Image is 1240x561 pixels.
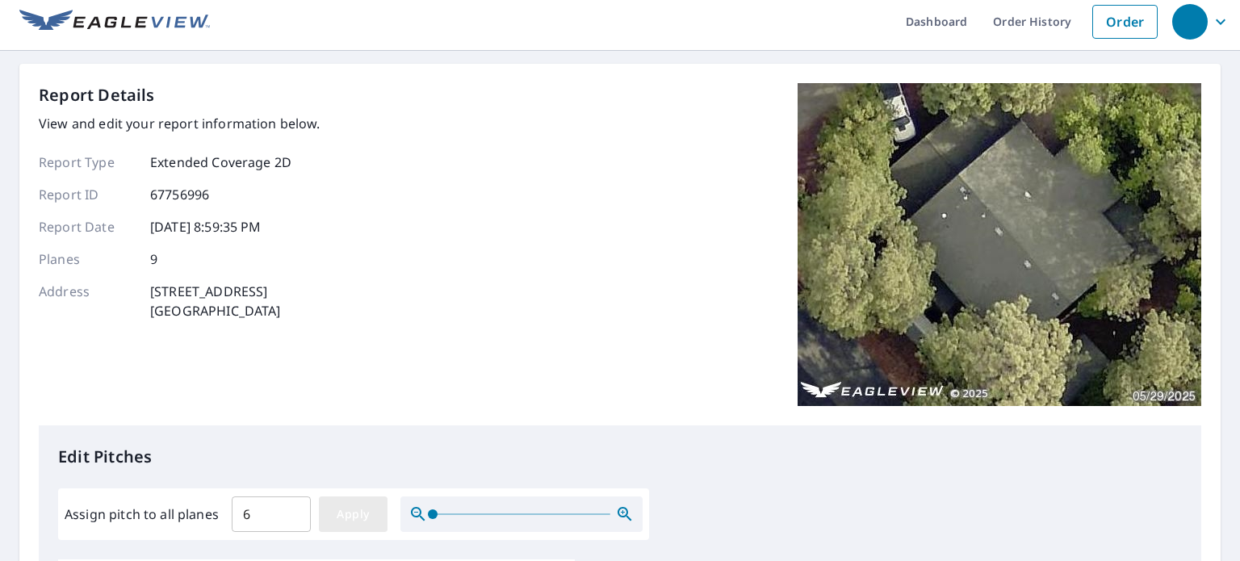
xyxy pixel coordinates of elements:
input: 00.0 [232,492,311,537]
p: Extended Coverage 2D [150,153,291,172]
label: Assign pitch to all planes [65,504,219,524]
img: Top image [798,83,1201,406]
p: Report Details [39,83,155,107]
p: [STREET_ADDRESS] [GEOGRAPHIC_DATA] [150,282,281,320]
button: Apply [319,496,387,532]
span: Apply [332,504,375,525]
img: EV Logo [19,10,210,34]
p: 9 [150,249,157,269]
p: Edit Pitches [58,445,1182,469]
p: View and edit your report information below. [39,114,320,133]
p: [DATE] 8:59:35 PM [150,217,262,237]
p: 67756996 [150,185,209,204]
a: Order [1092,5,1158,39]
p: Report ID [39,185,136,204]
p: Report Type [39,153,136,172]
p: Planes [39,249,136,269]
p: Address [39,282,136,320]
p: Report Date [39,217,136,237]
